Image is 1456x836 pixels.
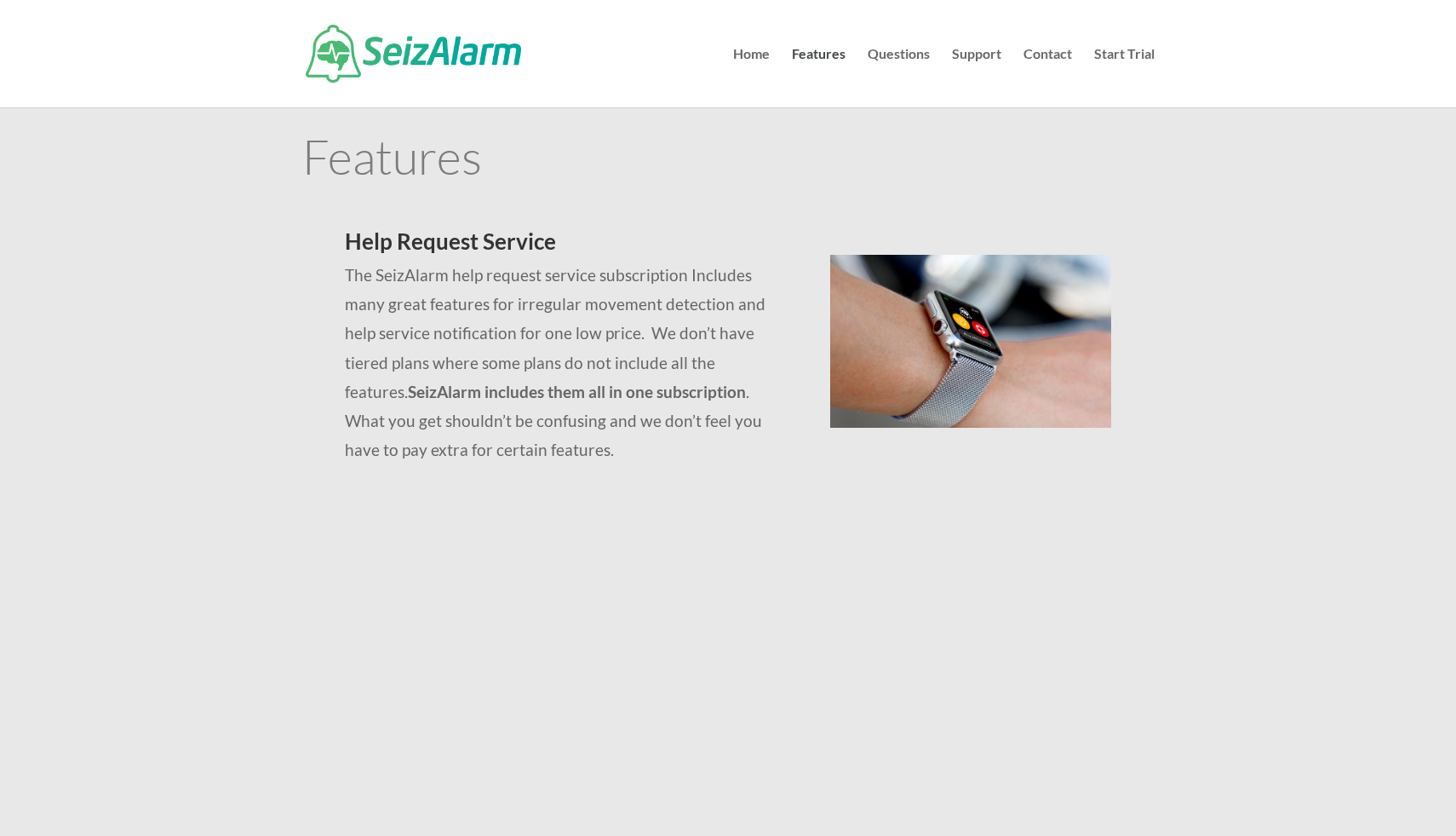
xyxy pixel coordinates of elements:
[408,382,746,401] strong: SeizAlarm includes them all in one subscription
[868,48,930,107] a: Questions
[792,48,846,107] a: Features
[1094,48,1155,107] a: Start Trial
[733,48,770,107] a: Home
[345,230,788,261] h2: Help Request Service
[306,25,521,83] img: SeizAlarm
[952,48,1001,107] a: Support
[345,261,788,464] p: The SeizAlarm help request service subscription Includes many great features for irregular moveme...
[1023,48,1072,107] a: Contact
[302,132,1155,188] h1: Features
[830,255,1112,428] img: seizalarm-on-wrist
